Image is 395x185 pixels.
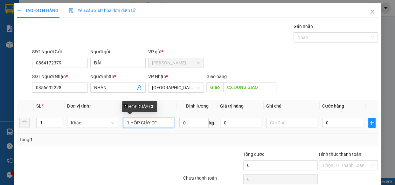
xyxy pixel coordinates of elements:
[152,83,200,92] span: Ninh Bình
[17,8,58,13] span: TẠO ĐƠN HÀNG
[294,24,313,29] label: Gán nhãn
[152,58,200,68] span: Bảo Lộc
[369,120,375,125] span: plus
[243,152,264,157] span: Tổng cước
[69,8,74,13] img: icon
[123,118,174,128] input: VD: Bàn, Ghế
[206,74,227,79] span: Giao hàng
[32,73,88,80] div: SĐT Người Nhận
[264,100,320,112] th: Ghi chú
[36,103,41,109] span: SL
[370,9,375,14] span: close
[148,48,204,55] div: VP gửi
[364,3,381,21] button: Close
[19,136,153,143] div: Tổng: 1
[220,118,261,128] input: 0
[67,103,91,109] span: Đơn vị tính
[19,118,30,128] button: delete
[148,74,166,79] span: VP Nhận
[223,82,276,92] input: Dọc đường
[90,73,146,80] div: Người nhận
[186,103,208,109] span: Định lượng
[122,101,157,112] div: 1 HỘP GIẤY CF
[137,85,142,90] span: user-add
[266,118,317,128] input: Ghi Chú
[32,48,88,55] div: SĐT Người Gửi
[69,8,136,13] span: Yêu cầu xuất hóa đơn điện tử
[368,118,376,128] button: plus
[209,118,215,128] span: kg
[71,118,114,128] span: Khác
[319,152,361,157] label: Hình thức thanh toán
[220,103,244,109] span: Giá trị hàng
[17,8,21,13] span: plus
[90,48,146,55] div: Người gửi
[206,82,223,92] span: Giao
[322,103,344,109] span: Cước hàng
